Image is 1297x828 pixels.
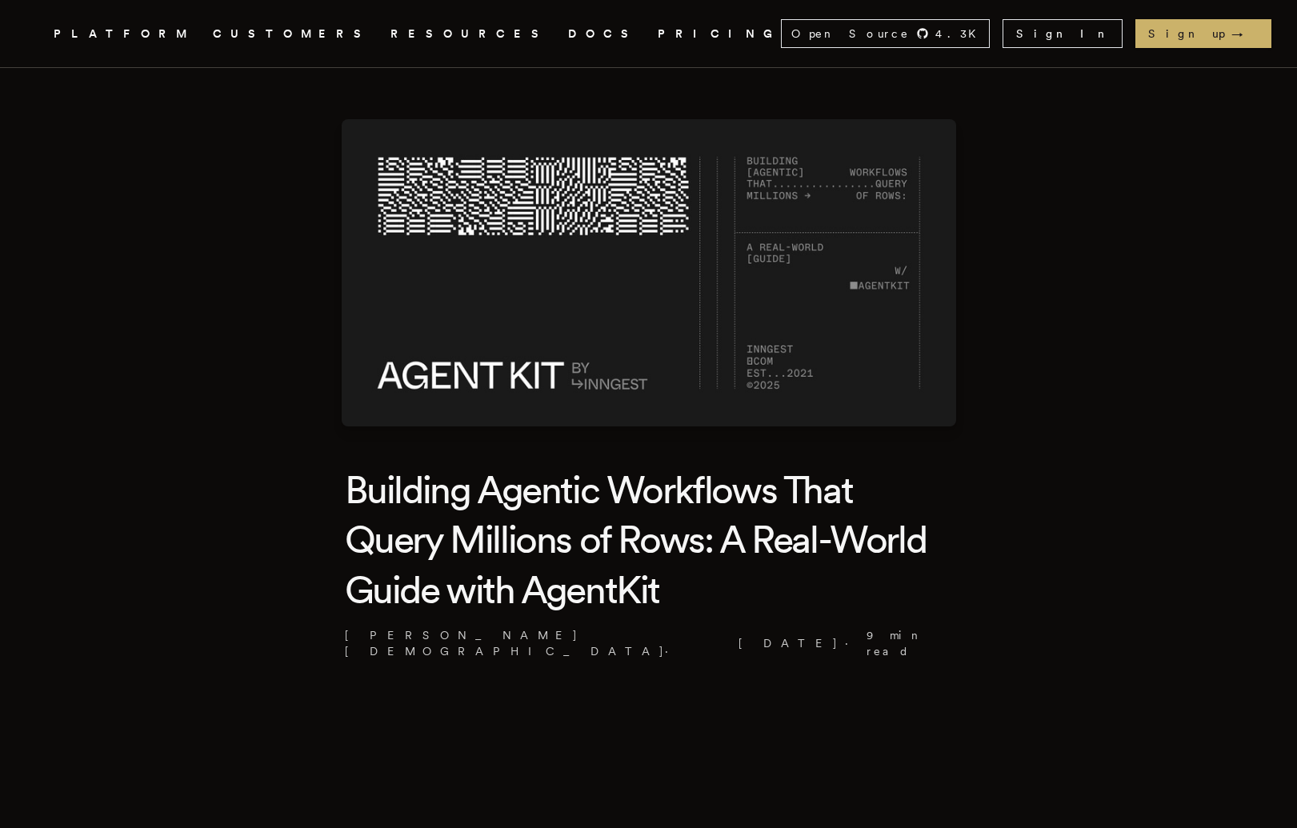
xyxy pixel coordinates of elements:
span: Open Source [791,26,910,42]
a: DOCS [568,24,638,44]
button: RESOURCES [390,24,549,44]
a: CUSTOMERS [213,24,371,44]
a: Sign In [1003,19,1123,48]
img: Featured image for Building Agentic Workflows That Query Millions of Rows: A Real-World Guide wit... [342,119,956,426]
a: PRICING [658,24,781,44]
p: [PERSON_NAME][DEMOGRAPHIC_DATA] · · [345,627,953,659]
a: Sign up [1135,19,1271,48]
h1: Building Agentic Workflows That Query Millions of Rows: A Real-World Guide with AgentKit [345,465,953,614]
span: 9 min read [867,627,943,659]
span: [DATE] [735,635,839,651]
span: → [1231,26,1259,42]
button: PLATFORM [54,24,194,44]
span: 4.3 K [935,26,986,42]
